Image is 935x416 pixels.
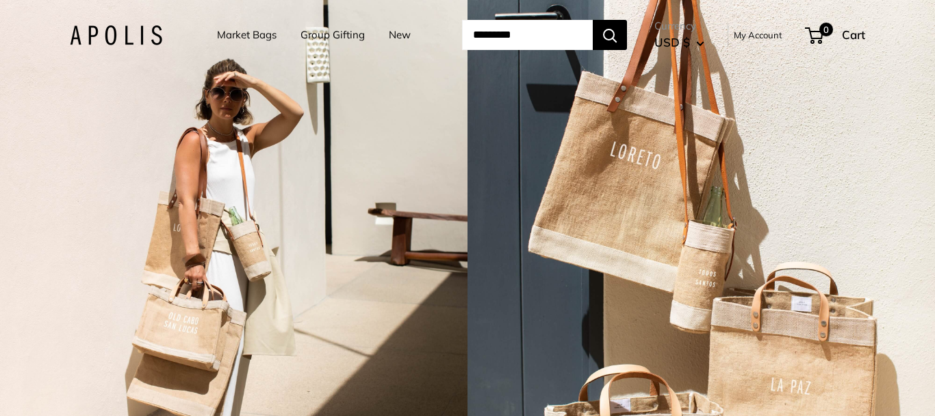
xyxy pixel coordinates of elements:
input: Search... [462,20,593,50]
span: Cart [842,27,865,42]
a: My Account [734,27,782,43]
a: Market Bags [217,25,277,45]
button: USD $ [654,32,704,53]
button: Search [593,20,627,50]
img: Apolis [70,25,162,45]
span: USD $ [654,35,690,49]
a: Group Gifting [300,25,365,45]
span: 0 [819,23,833,36]
a: New [389,25,411,45]
span: Currency [654,16,704,36]
a: 0 Cart [806,24,865,46]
